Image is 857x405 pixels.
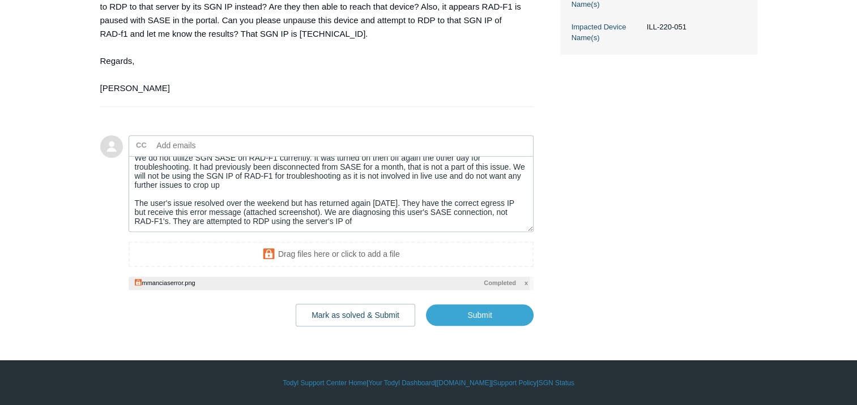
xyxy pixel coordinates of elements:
[100,378,757,388] div: | | | |
[539,378,574,388] a: SGN Status
[437,378,491,388] a: [DOMAIN_NAME]
[493,378,536,388] a: Support Policy
[572,21,641,44] dt: Impacted Device Name(s)
[283,378,366,388] a: Todyl Support Center Home
[136,137,147,154] label: CC
[641,21,746,33] dd: ILL-220-051
[152,137,274,154] input: Add emails
[129,156,534,232] textarea: Add your reply
[484,278,516,288] span: Completed
[525,278,528,288] span: x
[296,304,415,326] button: Mark as solved & Submit
[426,304,534,326] input: Submit
[368,378,434,388] a: Your Todyl Dashboard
